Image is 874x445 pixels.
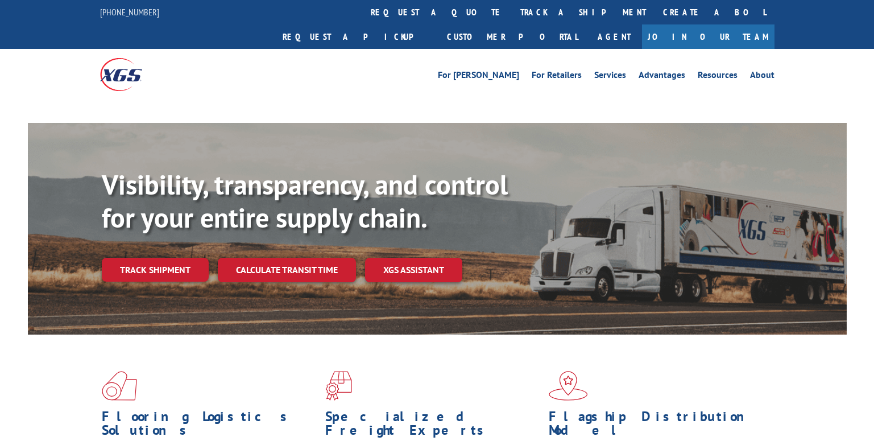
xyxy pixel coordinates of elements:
[274,24,438,49] a: Request a pickup
[325,410,540,443] h1: Specialized Freight Experts
[325,371,352,401] img: xgs-icon-focused-on-flooring-red
[549,371,588,401] img: xgs-icon-flagship-distribution-model-red
[532,71,582,83] a: For Retailers
[218,258,356,282] a: Calculate transit time
[750,71,774,83] a: About
[642,24,774,49] a: Join Our Team
[594,71,626,83] a: Services
[438,71,519,83] a: For [PERSON_NAME]
[698,71,738,83] a: Resources
[365,258,462,282] a: XGS ASSISTANT
[102,258,209,282] a: Track shipment
[586,24,642,49] a: Agent
[100,6,159,18] a: [PHONE_NUMBER]
[549,410,764,443] h1: Flagship Distribution Model
[102,371,137,401] img: xgs-icon-total-supply-chain-intelligence-red
[102,410,317,443] h1: Flooring Logistics Solutions
[102,167,508,235] b: Visibility, transparency, and control for your entire supply chain.
[639,71,685,83] a: Advantages
[438,24,586,49] a: Customer Portal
